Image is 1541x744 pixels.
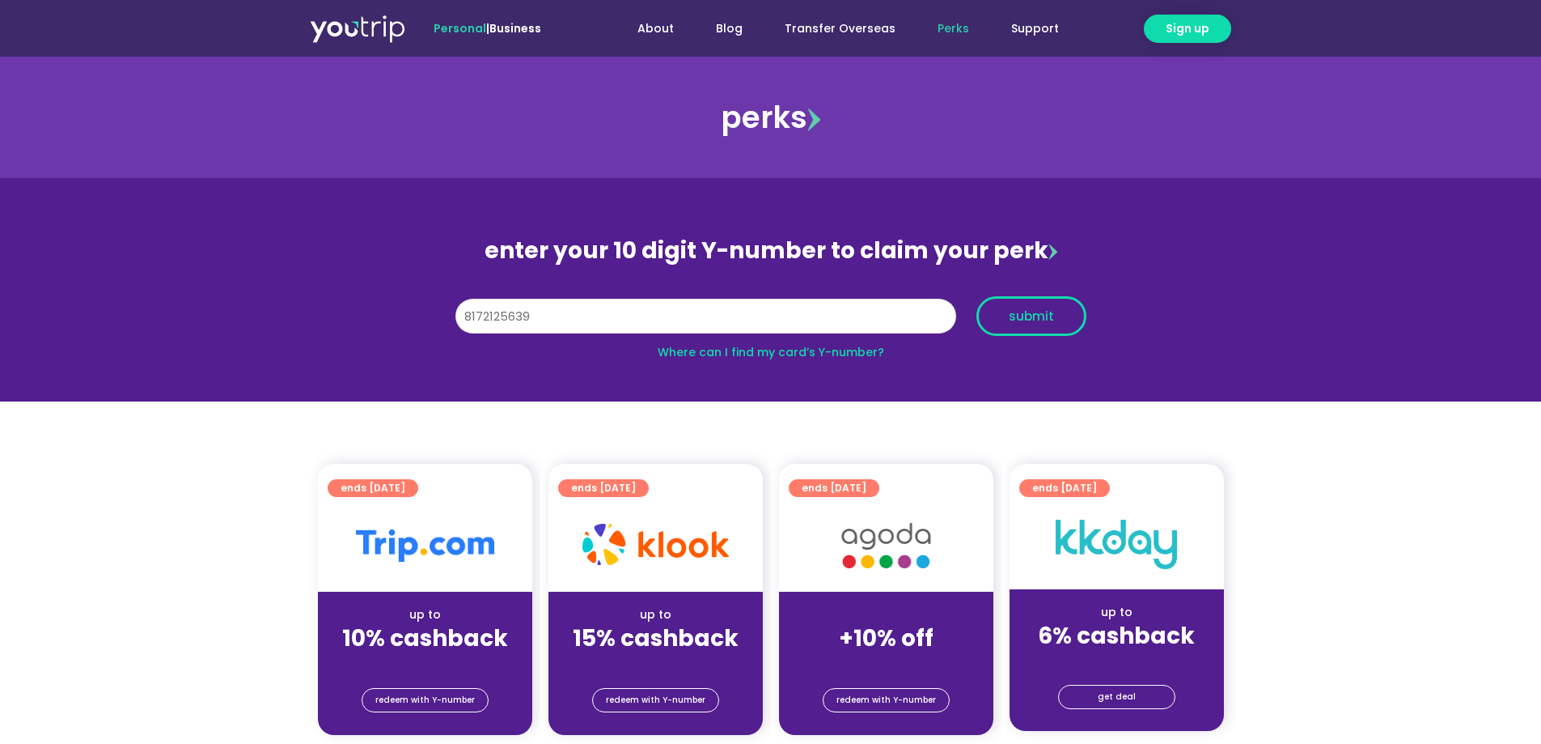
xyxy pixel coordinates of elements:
a: Where can I find my card’s Y-number? [658,344,884,360]
a: get deal [1058,685,1175,709]
a: Business [489,20,541,36]
form: Y Number [455,296,1086,348]
a: ends [DATE] [328,479,418,497]
a: redeem with Y-number [592,688,719,712]
a: ends [DATE] [1019,479,1110,497]
span: Sign up [1166,20,1209,37]
div: up to [561,606,750,623]
strong: +10% off [839,623,933,654]
span: ends [DATE] [341,479,405,497]
a: ends [DATE] [558,479,649,497]
span: submit [1009,310,1054,322]
strong: 6% cashback [1038,620,1195,652]
a: redeem with Y-number [362,688,489,712]
a: redeem with Y-number [823,688,950,712]
a: Perks [917,14,990,44]
a: ends [DATE] [789,479,879,497]
strong: 15% cashback [573,623,739,654]
span: Personal [434,20,486,36]
span: ends [DATE] [802,479,866,497]
button: submit [976,296,1086,336]
div: up to [331,606,519,623]
span: redeem with Y-number [606,689,705,712]
div: up to [1022,604,1211,621]
strong: 10% cashback [342,623,508,654]
div: (for stays only) [331,653,519,670]
a: Blog [695,14,764,44]
input: 10 digit Y-number (e.g. 8123456789) [455,299,956,334]
nav: Menu [585,14,1080,44]
span: ends [DATE] [571,479,636,497]
span: | [434,20,541,36]
span: ends [DATE] [1032,479,1097,497]
div: enter your 10 digit Y-number to claim your perk [447,230,1094,272]
div: (for stays only) [561,653,750,670]
div: (for stays only) [792,653,980,670]
a: Support [990,14,1080,44]
div: (for stays only) [1022,651,1211,668]
a: About [616,14,695,44]
span: up to [871,606,901,623]
a: Transfer Overseas [764,14,917,44]
span: redeem with Y-number [836,689,936,712]
span: redeem with Y-number [375,689,475,712]
a: Sign up [1144,15,1231,43]
span: get deal [1098,686,1136,708]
